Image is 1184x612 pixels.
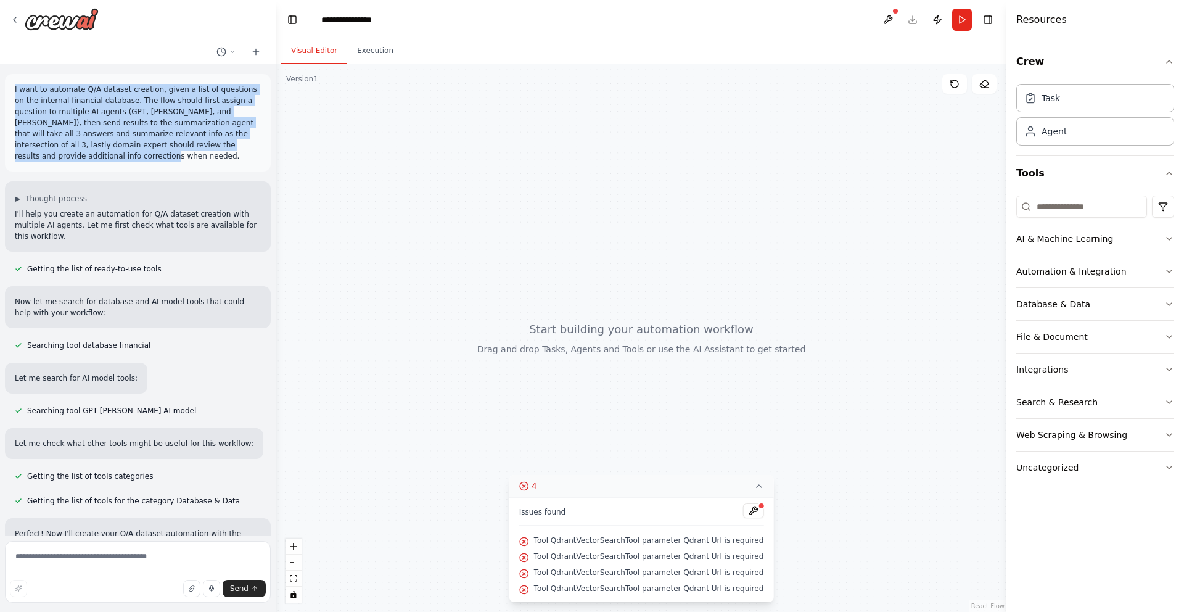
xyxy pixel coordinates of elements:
[1016,44,1174,79] button: Crew
[1016,321,1174,353] button: File & Document
[15,296,261,318] p: Now let me search for database and AI model tools that could help with your workflow:
[979,11,997,28] button: Hide right sidebar
[509,475,774,498] button: 4
[15,528,261,573] p: Perfect! Now I'll create your Q/A dataset automation with the workflow you described. I'll use da...
[286,74,318,84] div: Version 1
[15,209,261,242] p: I'll help you create an automation for Q/A dataset creation with multiple AI agents. Let me first...
[1016,79,1174,155] div: Crew
[183,580,200,597] button: Upload files
[1016,354,1174,386] button: Integrations
[15,194,87,204] button: ▶Thought process
[1016,223,1174,255] button: AI & Machine Learning
[534,584,764,593] span: Tool QdrantVectorSearchTool parameter Qdrant Url is required
[1016,233,1113,245] div: AI & Machine Learning
[15,194,20,204] span: ▶
[15,84,261,162] p: I want to automate Q/A dataset creation, given a list of questions on the internal financial data...
[1016,429,1127,441] div: Web Scraping & Browsing
[1016,12,1067,27] h4: Resources
[286,539,302,603] div: React Flow controls
[1042,92,1060,104] div: Task
[15,438,253,449] p: Let me check what other tools might be useful for this workflow:
[27,264,162,274] span: Getting the list of ready-to-use tools
[27,406,196,416] span: Searching tool GPT [PERSON_NAME] AI model
[15,373,138,384] p: Let me search for AI model tools:
[25,8,99,30] img: Logo
[347,38,403,64] button: Execution
[203,580,220,597] button: Click to speak your automation idea
[27,341,150,350] span: Searching tool database financial
[286,571,302,587] button: fit view
[1016,331,1088,343] div: File & Document
[532,480,537,492] span: 4
[1016,386,1174,418] button: Search & Research
[286,555,302,571] button: zoom out
[534,535,764,545] span: Tool QdrantVectorSearchTool parameter Qdrant Url is required
[1016,288,1174,320] button: Database & Data
[284,11,301,28] button: Hide left sidebar
[519,507,566,517] span: Issues found
[27,496,240,506] span: Getting the list of tools for the category Database & Data
[1016,255,1174,287] button: Automation & Integration
[1016,419,1174,451] button: Web Scraping & Browsing
[246,44,266,59] button: Start a new chat
[1016,396,1098,408] div: Search & Research
[230,584,249,593] span: Send
[534,568,764,577] span: Tool QdrantVectorSearchTool parameter Qdrant Url is required
[1016,452,1174,484] button: Uncategorized
[223,580,266,597] button: Send
[971,603,1005,610] a: React Flow attribution
[286,587,302,603] button: toggle interactivity
[534,552,764,561] span: Tool QdrantVectorSearchTool parameter Qdrant Url is required
[212,44,241,59] button: Switch to previous chat
[1016,156,1174,191] button: Tools
[25,194,87,204] span: Thought process
[1016,265,1127,278] div: Automation & Integration
[321,14,385,26] nav: breadcrumb
[10,580,27,597] button: Improve this prompt
[281,38,347,64] button: Visual Editor
[1016,363,1068,376] div: Integrations
[286,539,302,555] button: zoom in
[27,471,153,481] span: Getting the list of tools categories
[1016,298,1090,310] div: Database & Data
[1016,461,1079,474] div: Uncategorized
[1016,191,1174,494] div: Tools
[1042,125,1067,138] div: Agent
